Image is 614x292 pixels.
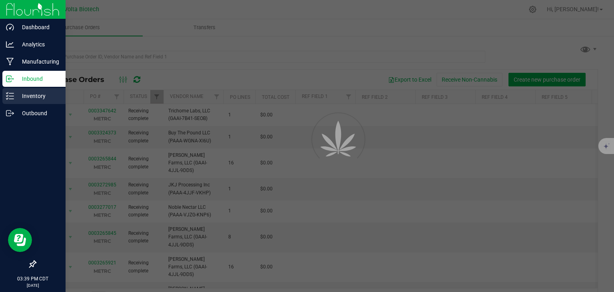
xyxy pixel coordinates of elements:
inline-svg: Analytics [6,40,14,48]
inline-svg: Inventory [6,92,14,100]
p: Analytics [14,40,62,49]
iframe: Resource center [8,228,32,252]
inline-svg: Outbound [6,109,14,117]
inline-svg: Manufacturing [6,58,14,66]
p: Manufacturing [14,57,62,66]
inline-svg: Dashboard [6,23,14,31]
p: Inventory [14,91,62,101]
inline-svg: Inbound [6,75,14,83]
p: 03:39 PM CDT [4,275,62,282]
p: Dashboard [14,22,62,32]
p: [DATE] [4,282,62,288]
p: Inbound [14,74,62,84]
p: Outbound [14,108,62,118]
